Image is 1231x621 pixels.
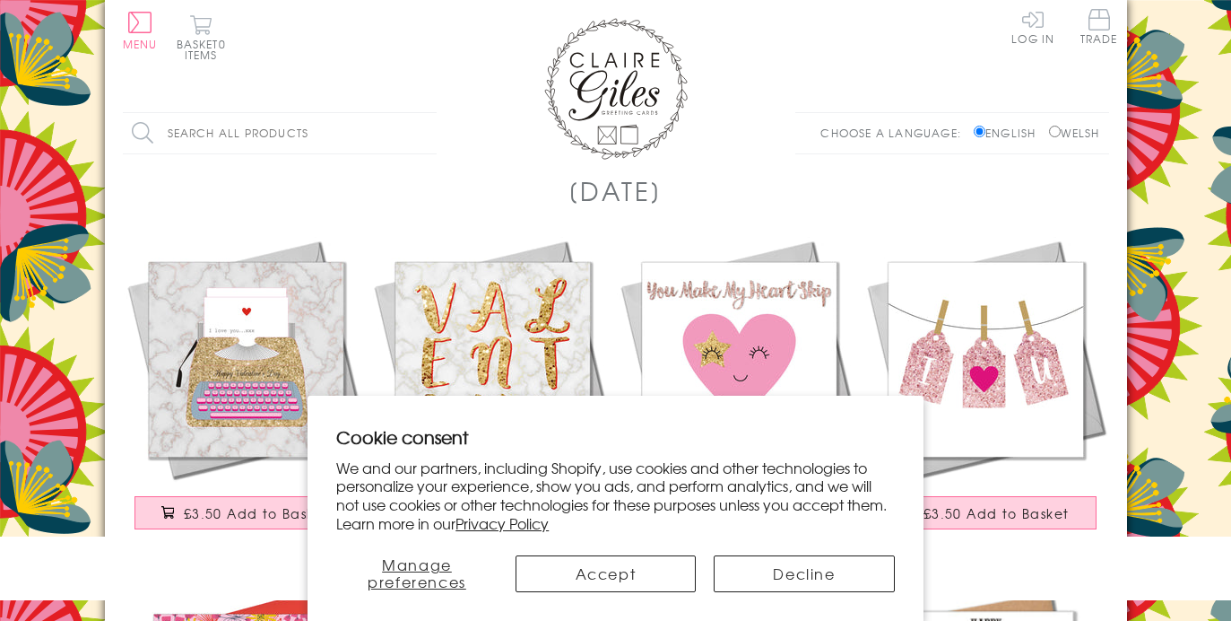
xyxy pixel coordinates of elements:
a: Privacy Policy [455,512,549,534]
span: 0 items [185,36,226,63]
a: Log In [1011,9,1054,44]
a: Valentine's Day Card, Love Heart, You Make My Heart Skip £3.50 Add to Basket [616,236,863,547]
span: £3.50 Add to Basket [923,504,1070,522]
img: Valentine's Day Card, Typewriter, I love you [123,236,369,483]
button: £3.50 Add to Basket [134,496,357,529]
button: Menu [123,12,158,49]
label: Welsh [1049,125,1100,141]
button: Manage preferences [336,555,497,592]
h2: Cookie consent [336,424,895,450]
a: Valentine's Day Card, Typewriter, I love you £3.50 Add to Basket [123,236,369,547]
h1: [DATE] [568,172,663,209]
button: Accept [516,555,697,592]
input: English [974,126,985,137]
img: Valentine's Day Card, Pegs - Love You, I 'Heart' You [863,236,1109,483]
a: Valentine's Day Card, Pegs - Love You, I 'Heart' You £3.50 Add to Basket [863,236,1109,547]
span: £3.50 Add to Basket [184,504,330,522]
img: Claire Giles Greetings Cards [544,18,688,160]
p: We and our partners, including Shopify, use cookies and other technologies to personalize your ex... [336,459,895,533]
a: Valentine's Day Card, Marble background, Valentine £3.50 Add to Basket [369,236,616,547]
label: English [974,125,1045,141]
a: Trade [1080,9,1118,48]
img: Valentine's Day Card, Love Heart, You Make My Heart Skip [616,236,863,483]
input: Search all products [123,113,437,153]
span: Trade [1080,9,1118,44]
button: Decline [714,555,895,592]
img: Valentine's Day Card, Marble background, Valentine [369,236,616,483]
p: Choose a language: [820,125,970,141]
input: Search [419,113,437,153]
button: £3.50 Add to Basket [874,496,1097,529]
span: Manage preferences [368,554,466,592]
input: Welsh [1049,126,1061,137]
button: Basket0 items [177,14,226,60]
span: Menu [123,36,158,52]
